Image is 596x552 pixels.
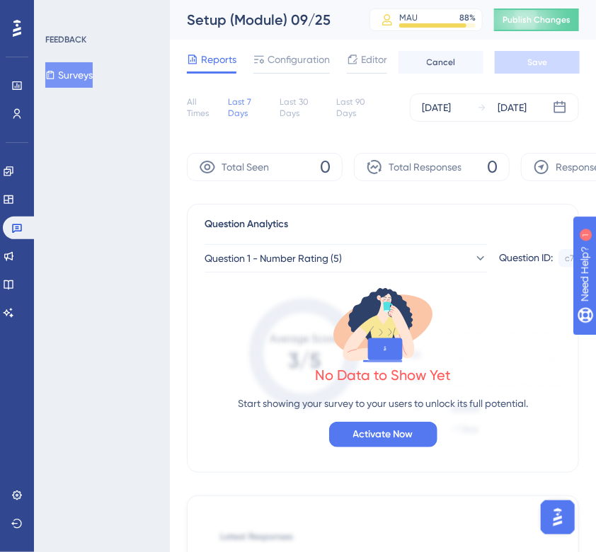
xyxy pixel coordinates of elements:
[353,426,413,443] span: Activate Now
[33,4,88,21] span: Need Help?
[399,51,483,74] button: Cancel
[499,249,553,268] div: Question ID:
[527,57,547,68] span: Save
[229,96,269,119] div: Last 7 Days
[238,395,528,412] p: Start showing your survey to your users to unlock its full potential.
[399,12,418,23] div: MAU
[498,99,527,116] div: [DATE]
[205,216,288,233] span: Question Analytics
[205,244,488,272] button: Question 1 - Number Rating (5)
[280,96,325,119] div: Last 30 Days
[268,51,330,68] span: Configuration
[205,250,342,267] span: Question 1 - Number Rating (5)
[487,156,498,178] span: 0
[315,365,451,385] div: No Data to Show Yet
[45,34,86,45] div: FEEDBACK
[98,7,103,18] div: 1
[187,96,217,119] div: All Times
[494,8,579,31] button: Publish Changes
[187,10,334,30] div: Setup (Module) 09/25
[320,156,331,178] span: 0
[427,57,456,68] span: Cancel
[422,99,451,116] div: [DATE]
[495,51,580,74] button: Save
[361,51,387,68] span: Editor
[201,51,236,68] span: Reports
[537,496,579,539] iframe: UserGuiding AI Assistant Launcher
[389,159,462,176] span: Total Responses
[222,159,269,176] span: Total Seen
[503,14,571,25] span: Publish Changes
[329,422,437,447] button: Activate Now
[459,12,476,23] div: 88 %
[336,96,382,119] div: Last 90 Days
[45,62,93,88] button: Surveys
